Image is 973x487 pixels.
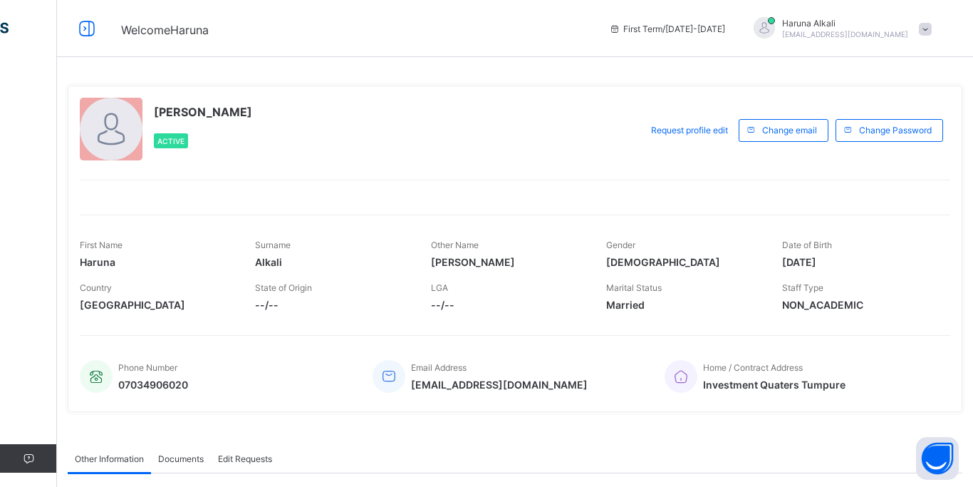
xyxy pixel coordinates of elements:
span: Request profile edit [651,125,728,135]
span: [PERSON_NAME] [431,256,585,268]
span: session/term information [609,24,725,34]
span: Haruna [80,256,234,268]
span: Documents [158,453,204,464]
span: Haruna Alkali [782,18,908,29]
span: Staff Type [782,282,823,293]
span: Email Address [411,362,467,373]
span: Date of Birth [782,240,832,250]
span: Change Password [859,125,932,135]
span: Investment Quaters Tumpure [703,379,845,391]
span: Change email [762,125,817,135]
span: [GEOGRAPHIC_DATA] [80,299,234,311]
span: Alkali [255,256,409,268]
span: Home / Contract Address [703,362,803,373]
span: 07034906020 [118,379,188,391]
span: Gender [606,240,635,250]
span: [PERSON_NAME] [154,105,252,119]
span: Married [606,299,760,311]
span: Welcome Haruna [121,23,209,37]
span: NON_ACADEMIC [782,299,936,311]
span: LGA [431,282,448,293]
span: Marital Status [606,282,662,293]
span: Other Information [75,453,144,464]
span: --/-- [255,299,409,311]
span: [DATE] [782,256,936,268]
span: [DEMOGRAPHIC_DATA] [606,256,760,268]
span: [EMAIL_ADDRESS][DOMAIN_NAME] [411,379,588,391]
span: State of Origin [255,282,312,293]
span: [EMAIL_ADDRESS][DOMAIN_NAME] [782,30,908,39]
button: Open asap [916,437,959,480]
span: Surname [255,240,291,250]
span: Edit Requests [218,453,272,464]
span: Other Name [431,240,479,250]
span: --/-- [431,299,585,311]
span: Active [157,137,184,145]
span: First Name [80,240,123,250]
span: Phone Number [118,362,177,373]
div: HarunaAlkali [739,17,939,41]
span: Country [80,282,112,293]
